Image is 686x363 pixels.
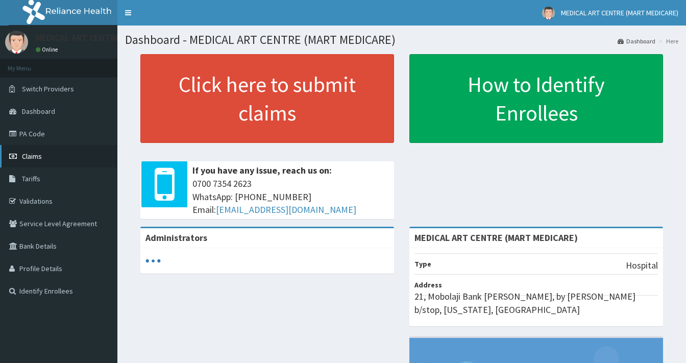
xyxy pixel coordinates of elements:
a: Click here to submit claims [140,54,394,143]
a: How to Identify Enrollees [409,54,663,143]
span: Switch Providers [22,84,74,93]
span: Tariffs [22,174,40,183]
b: If you have any issue, reach us on: [192,164,332,176]
p: Hospital [626,259,658,272]
span: Claims [22,152,42,161]
a: Online [36,46,60,53]
img: User Image [542,7,555,19]
li: Here [656,37,678,45]
h1: Dashboard - MEDICAL ART CENTRE (MART MEDICARE) [125,33,678,46]
b: Address [414,280,442,289]
p: 21, Mobolaji Bank [PERSON_NAME], by [PERSON_NAME] b/stop, [US_STATE], [GEOGRAPHIC_DATA] [414,290,658,316]
img: User Image [5,31,28,54]
span: Dashboard [22,107,55,116]
b: Type [414,259,431,269]
strong: MEDICAL ART CENTRE (MART MEDICARE) [414,232,578,244]
svg: audio-loading [145,253,161,269]
span: 0700 7354 2623 WhatsApp: [PHONE_NUMBER] Email: [192,177,389,216]
p: MEDICAL ART CENTRE (MART MEDICARE) [36,33,192,42]
b: Administrators [145,232,207,244]
a: [EMAIL_ADDRESS][DOMAIN_NAME] [216,204,356,215]
a: Dashboard [618,37,655,45]
span: MEDICAL ART CENTRE (MART MEDICARE) [561,8,678,17]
